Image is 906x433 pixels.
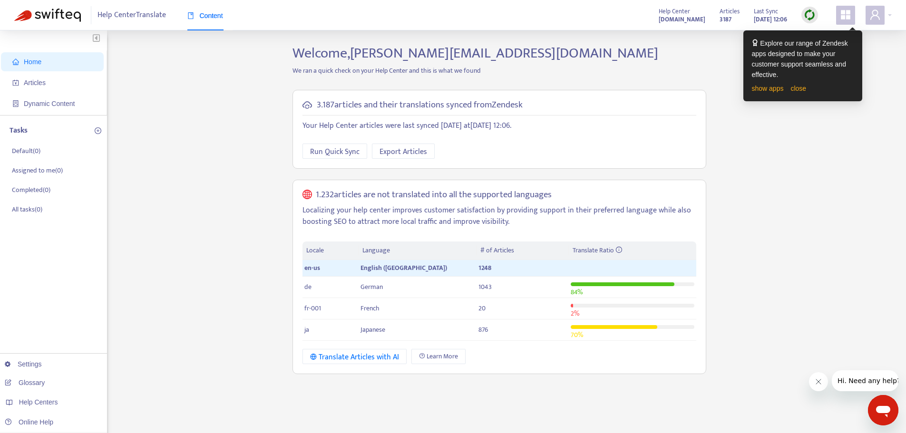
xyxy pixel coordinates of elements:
[317,100,523,111] h5: 3.187 articles and their translations synced from Zendesk
[360,303,380,314] span: French
[316,190,552,201] h5: 1.232 articles are not translated into all the supported languages
[12,58,19,65] span: home
[869,9,881,20] span: user
[571,329,583,340] span: 70 %
[292,41,658,65] span: Welcome, [PERSON_NAME][EMAIL_ADDRESS][DOMAIN_NAME]
[478,303,486,314] span: 20
[720,14,731,25] strong: 3187
[24,79,46,87] span: Articles
[12,146,40,156] p: Default ( 0 )
[571,287,583,298] span: 84 %
[573,245,692,256] div: Translate Ratio
[302,120,696,132] p: Your Help Center articles were last synced [DATE] at [DATE] 12:06 .
[5,418,53,426] a: Online Help
[310,146,360,158] span: Run Quick Sync
[804,9,816,21] img: sync.dc5367851b00ba804db3.png
[360,281,383,292] span: German
[95,127,101,134] span: plus-circle
[97,6,166,24] span: Help Center Translate
[310,351,399,363] div: Translate Articles with AI
[302,144,367,159] button: Run Quick Sync
[6,7,68,14] span: Hi. Need any help?
[5,379,45,386] a: Glossary
[302,349,407,364] button: Translate Articles with AI
[752,38,854,80] div: Explore our range of Zendesk apps designed to make your customer support seamless and effective.
[478,262,491,273] span: 1248
[809,372,828,391] iframe: Close message
[359,241,477,260] th: Language
[24,100,75,107] span: Dynamic Content
[285,66,713,76] p: We ran a quick check on your Help Center and this is what we found
[304,262,320,273] span: en-us
[302,205,696,228] p: Localizing your help center improves customer satisfaction by providing support in their preferre...
[187,12,223,19] span: Content
[12,165,63,175] p: Assigned to me ( 0 )
[754,14,787,25] strong: [DATE] 12:06
[24,58,41,66] span: Home
[360,262,447,273] span: English ([GEOGRAPHIC_DATA])
[427,351,458,362] span: Learn More
[380,146,427,158] span: Export Articles
[659,6,690,17] span: Help Center
[840,9,851,20] span: appstore
[659,14,705,25] a: [DOMAIN_NAME]
[304,281,312,292] span: de
[12,100,19,107] span: container
[478,281,492,292] span: 1043
[868,395,898,425] iframe: Button to launch messaging window
[12,204,42,214] p: All tasks ( 0 )
[752,85,784,92] a: show apps
[302,190,312,201] span: global
[571,308,579,319] span: 2 %
[304,303,321,314] span: fr-001
[477,241,568,260] th: # of Articles
[302,100,312,110] span: cloud-sync
[790,85,806,92] a: close
[14,9,81,22] img: Swifteq
[12,185,50,195] p: Completed ( 0 )
[360,324,385,335] span: Japanese
[720,6,740,17] span: Articles
[10,125,28,136] p: Tasks
[19,398,58,406] span: Help Centers
[12,79,19,86] span: account-book
[187,12,194,19] span: book
[302,241,359,260] th: Locale
[832,370,898,391] iframe: Message from company
[5,360,42,368] a: Settings
[304,324,309,335] span: ja
[372,144,435,159] button: Export Articles
[411,349,466,364] a: Learn More
[478,324,488,335] span: 876
[754,6,778,17] span: Last Sync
